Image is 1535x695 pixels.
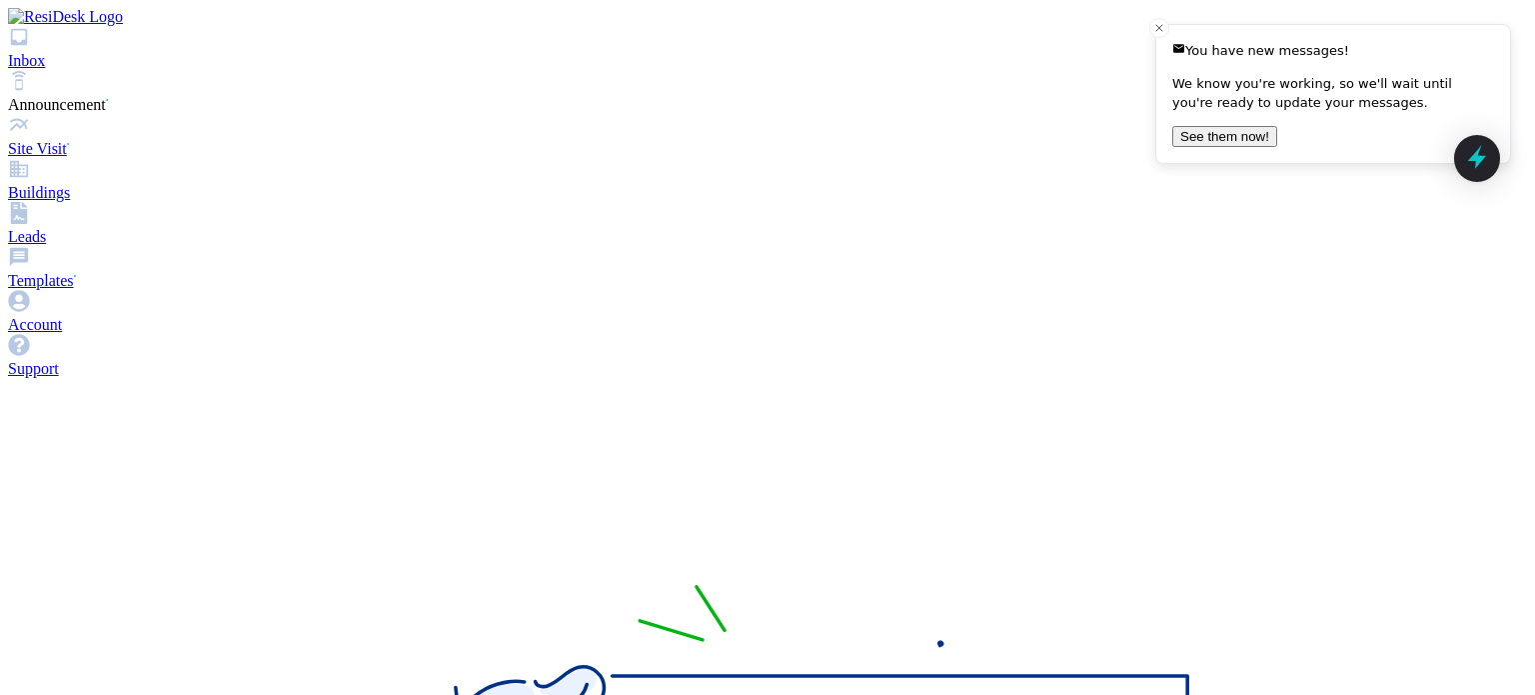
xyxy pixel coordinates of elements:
[8,360,1527,378] div: Support
[8,52,1527,70] div: Inbox
[8,34,1527,70] a: Inbox
[8,122,1527,158] a: Site Visit •
[8,342,1527,378] a: Support
[8,316,1527,334] div: Account
[8,96,1527,114] div: Announcement
[8,254,1527,290] a: Templates •
[8,298,1527,334] a: Account
[8,8,123,26] img: ResiDesk Logo
[8,184,1527,202] div: Buildings
[8,210,1527,246] a: Leads
[74,272,77,281] span: •
[106,96,109,105] span: •
[8,272,1527,290] div: Templates
[1149,18,1169,38] button: Close toast
[8,140,1527,158] div: Site Visit
[8,228,1527,246] div: Leads
[1172,41,1494,61] div: You have new messages!
[8,166,1527,202] a: Buildings
[1172,126,1277,147] button: See them now!
[1172,74,1494,113] p: We know you're working, so we'll wait until you're ready to update your messages.
[67,140,70,149] span: •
